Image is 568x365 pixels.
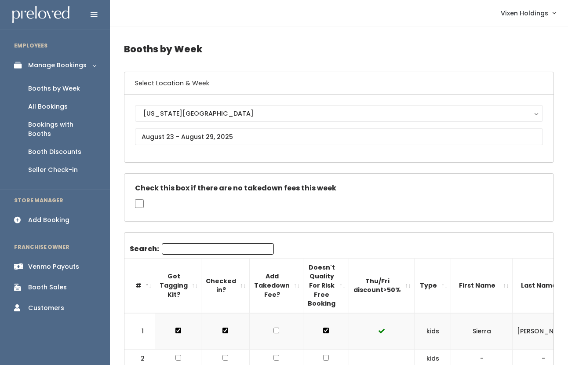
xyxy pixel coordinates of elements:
[143,109,535,118] div: [US_STATE][GEOGRAPHIC_DATA]
[492,4,564,22] a: Vixen Holdings
[155,258,201,313] th: Got Tagging Kit?: activate to sort column ascending
[124,72,553,95] h6: Select Location & Week
[135,128,543,145] input: August 23 - August 29, 2025
[250,258,303,313] th: Add Takedown Fee?: activate to sort column ascending
[28,165,78,175] div: Seller Check-in
[130,243,274,255] label: Search:
[162,243,274,255] input: Search:
[124,37,554,61] h4: Booths by Week
[28,262,79,271] div: Venmo Payouts
[124,258,155,313] th: #: activate to sort column descending
[28,303,64,313] div: Customers
[28,84,80,93] div: Booths by Week
[28,283,67,292] div: Booth Sales
[124,313,155,350] td: 1
[349,258,415,313] th: Thu/Fri discount&gt;50%: activate to sort column ascending
[135,105,543,122] button: [US_STATE][GEOGRAPHIC_DATA]
[135,184,543,192] h5: Check this box if there are no takedown fees this week
[28,102,68,111] div: All Bookings
[451,313,513,350] td: Sierra
[415,313,451,350] td: kids
[201,258,250,313] th: Checked in?: activate to sort column ascending
[415,258,451,313] th: Type: activate to sort column ascending
[28,61,87,70] div: Manage Bookings
[28,120,96,139] div: Bookings with Booths
[12,6,69,23] img: preloved logo
[28,215,69,225] div: Add Booking
[303,258,349,313] th: Doesn't Quality For Risk Free Booking : activate to sort column ascending
[501,8,548,18] span: Vixen Holdings
[451,258,513,313] th: First Name: activate to sort column ascending
[28,147,81,157] div: Booth Discounts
